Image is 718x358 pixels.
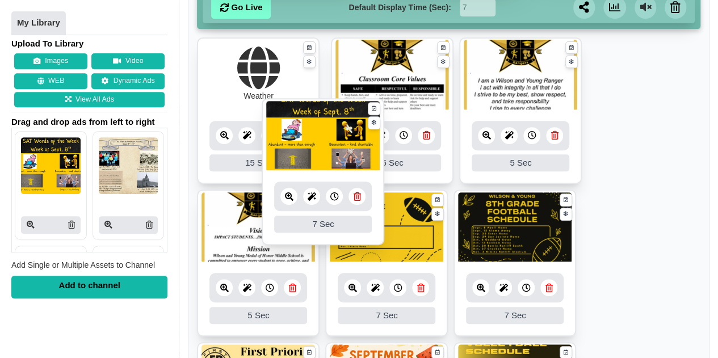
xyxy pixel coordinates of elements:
div: Add to channel [11,276,167,298]
div: 5 Sec [209,307,307,324]
span: Add Single or Multiple Assets to Channel [11,261,155,270]
a: Dynamic Ads [91,74,165,90]
h4: Upload To Library [11,38,167,49]
label: Default Display Time (Sec): [348,2,451,14]
div: 7 Sec [338,307,435,324]
a: My Library [11,11,66,35]
div: 5 Sec [472,154,569,171]
img: P250x250 image processing20250908 996236 q779dc [21,138,81,195]
img: 1788.290 kb [201,192,315,263]
img: 1786.025 kb [464,40,577,111]
div: Weather [243,90,274,102]
div: 7 Sec [466,307,564,324]
img: 1802.340 kb [335,40,449,111]
a: View All Ads [14,92,165,108]
div: 7 Sec [274,216,372,233]
img: P250x250 image processing20250908 996236 mcfifz [99,138,158,195]
span: Drag and drop ads from left to right [11,117,167,128]
button: Images [14,54,87,70]
button: WEB [14,74,87,90]
img: 59.051 mb [266,101,380,172]
img: 8.781 mb [330,192,443,263]
div: 5 Sec [343,154,441,171]
iframe: Chat Widget [523,235,718,358]
div: 15 Sec [209,154,307,171]
img: 13.968 mb [458,192,572,263]
button: Video [91,54,165,70]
